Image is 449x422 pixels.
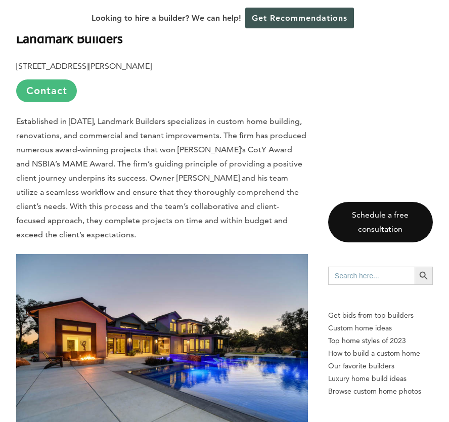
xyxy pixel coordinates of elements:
[328,322,433,334] a: Custom home ideas
[16,116,306,154] span: Established in [DATE], Landmark Builders specializes in custom home building, renovations, and co...
[16,29,123,47] b: Landmark Builders
[328,202,433,242] a: Schedule a free consultation
[16,145,302,239] span: that won [PERSON_NAME]’s CotY Award and NSBIA’s MAME Award. The firm’s guiding principle of provi...
[328,267,415,285] input: Search here...
[328,309,433,322] p: Get bids from top builders
[255,349,437,410] iframe: Drift Widget Chat Controller
[328,347,433,360] a: How to build a custom home
[245,8,354,28] a: Get Recommendations
[328,334,433,347] a: Top home styles of 2023
[16,79,77,102] a: Contact
[16,61,152,71] b: [STREET_ADDRESS][PERSON_NAME]
[418,270,429,281] svg: Search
